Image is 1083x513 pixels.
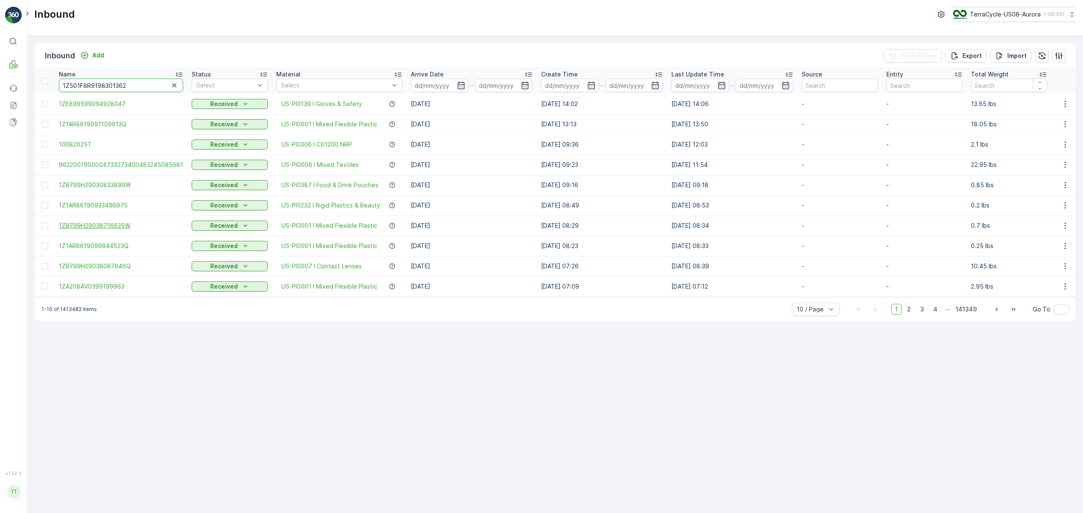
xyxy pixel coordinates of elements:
p: Received [210,282,238,291]
p: 0.7 lbs [971,221,1047,230]
input: dd/mm/yyyy [541,79,599,92]
p: 22.95 lbs [971,161,1047,169]
a: 1ZB799H29030833899W [59,181,183,189]
p: ( -05:00 ) [1044,11,1064,18]
span: 1 [891,304,902,315]
input: dd/mm/yyyy [736,79,794,92]
p: - [886,282,962,291]
p: Create Time [541,70,578,79]
a: 1ZA2084V0399199963 [59,282,183,291]
a: US-PI0001 I Mixed Flexible Plastic [281,282,377,291]
a: US-PI0001 I Mixed Flexible Plastic [281,221,377,230]
td: [DATE] 09:16 [537,175,667,195]
p: - [802,100,878,108]
button: Received [192,180,268,190]
td: [DATE] [407,155,537,175]
p: - [802,282,878,291]
p: Received [210,100,238,108]
p: Last Update Time [671,70,724,79]
td: [DATE] 14:02 [537,94,667,114]
td: [DATE] 07:26 [537,256,667,276]
p: Received [210,221,238,230]
button: Received [192,221,268,231]
button: Received [192,261,268,271]
div: Toggle Row Selected [41,283,48,290]
p: - [886,100,962,108]
p: - [886,201,962,210]
p: Export [962,52,982,60]
span: 1ZB799H29038087646Q [59,262,183,270]
span: Go To [1033,305,1050,314]
p: - [886,242,962,250]
p: - [886,181,962,189]
p: Received [210,181,238,189]
p: - [802,242,878,250]
p: 0.25 lbs [971,242,1047,250]
a: US-PI0387 I Food & Drink Pouches [281,181,378,189]
a: US-PI0139 I Gloves & Safety [281,100,362,108]
td: [DATE] 07:09 [537,276,667,297]
input: dd/mm/yyyy [475,79,533,92]
td: [DATE] 07:12 [667,276,797,297]
input: dd/mm/yyyy [671,79,729,92]
p: - [886,262,962,270]
p: 2.95 lbs [971,282,1047,291]
p: - [802,262,878,270]
button: Received [192,119,268,129]
td: [DATE] 08:49 [537,195,667,216]
td: [DATE] 09:36 [537,134,667,155]
span: 4 [929,304,941,315]
button: Received [192,139,268,150]
p: TerraCycle-US08-Aurora [970,10,1041,19]
p: - [802,221,878,230]
span: 3 [916,304,928,315]
button: TT [5,478,22,506]
p: Select [281,81,389,90]
div: Toggle Row Selected [41,141,48,148]
td: [DATE] [407,134,537,155]
p: ... [945,304,950,315]
p: 10.45 lbs [971,262,1047,270]
td: [DATE] 09:23 [537,155,667,175]
input: dd/mm/yyyy [605,79,663,92]
p: Add [92,51,104,60]
span: US-PI0006 I Mixed Textiles [281,161,359,169]
p: 18.05 lbs [971,120,1047,128]
p: Arrive Date [411,70,444,79]
p: Source [802,70,822,79]
p: - [802,201,878,210]
p: Material [276,70,300,79]
a: US-PI0232 I Rigid Plastics & Beauty [281,201,380,210]
p: Entity [886,70,903,79]
span: 1ZE899599094928047 [59,100,183,108]
div: Toggle Row Selected [41,202,48,209]
p: - [802,120,878,128]
a: 9622001900004733273400483245085681 [59,161,183,169]
button: Received [192,99,268,109]
td: [DATE] [407,256,537,276]
span: 10082025T [59,140,183,149]
p: - [802,140,878,149]
a: US-PI0306 I C01200 NRP [281,140,352,149]
td: [DATE] 08:34 [667,216,797,236]
td: [DATE] 08:39 [667,256,797,276]
input: Search [886,79,962,92]
a: US-PI0001 I Mixed Flexible Plastic [281,242,377,250]
p: Inbound [34,8,75,21]
p: - [470,80,473,90]
button: Import [990,49,1032,63]
input: dd/mm/yyyy [411,79,469,92]
td: [DATE] [407,94,537,114]
p: - [886,221,962,230]
td: [DATE] [407,276,537,297]
button: Add [77,50,107,60]
td: [DATE] [407,114,537,134]
p: Total Weight [971,70,1009,79]
p: Name [59,70,76,79]
p: - [731,80,734,90]
span: 1Z1AR8619091109913Q [59,120,183,128]
a: 1Z1AR8619093349697S [59,201,183,210]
